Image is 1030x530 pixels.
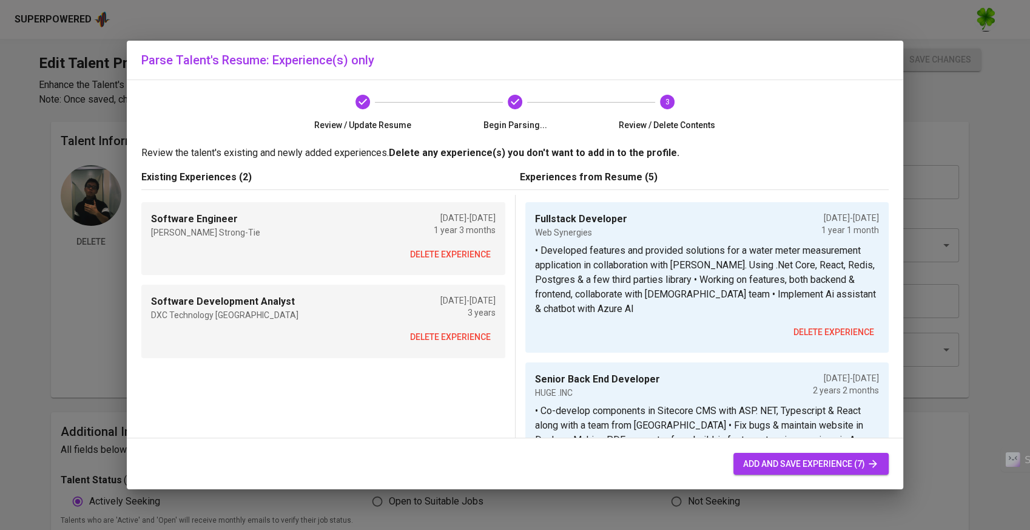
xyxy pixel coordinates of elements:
[151,309,298,321] p: DXC Technology [GEOGRAPHIC_DATA]
[292,119,434,131] span: Review / Update Resume
[410,330,491,345] span: delete experience
[596,119,738,131] span: Review / Delete Contents
[410,247,491,262] span: delete experience
[813,372,879,384] p: [DATE] - [DATE]
[535,226,627,239] p: Web Synergies
[444,119,587,131] span: Begin Parsing...
[151,226,260,239] p: [PERSON_NAME] Strong-Tie
[141,170,510,185] p: Existing Experiences (2)
[535,212,627,226] p: Fullstack Developer
[821,212,879,224] p: [DATE] - [DATE]
[520,170,889,185] p: Experiences from Resume (5)
[789,321,879,344] button: delete experience
[389,147,679,158] b: Delete any experience(s) you don't want to add in to the profile.
[405,243,496,266] button: delete experience
[141,146,889,160] p: Review the talent's existing and newly added experiences.
[821,224,879,236] p: 1 year 1 month
[535,243,879,316] p: • Developed features and provided solutions for a water meter measurement application in collabor...
[743,457,879,472] span: add and save experience (7)
[535,372,660,387] p: Senior Back End Developer
[434,224,496,236] p: 1 year 3 months
[151,212,260,226] p: Software Engineer
[434,212,496,224] p: [DATE] - [DATE]
[440,307,496,319] p: 3 years
[405,326,496,348] button: delete experience
[733,453,889,475] button: add and save experience (7)
[141,50,889,70] h6: Parse Talent's Resume: Experience(s) only
[665,98,669,106] text: 3
[793,325,874,340] span: delete experience
[813,384,879,396] p: 2 years 2 months
[440,294,496,307] p: [DATE] - [DATE]
[151,294,298,309] p: Software Development Analyst
[535,387,660,399] p: HUGE .INC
